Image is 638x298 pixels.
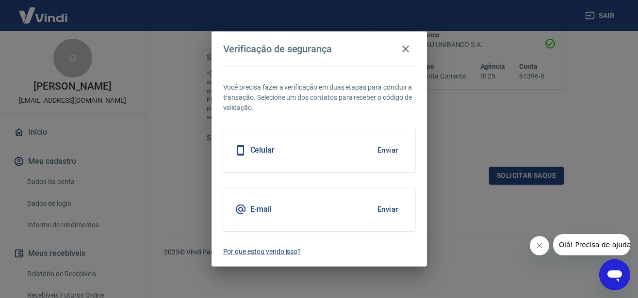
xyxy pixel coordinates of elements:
button: Enviar [372,140,404,160]
span: Olá! Precisa de ajuda? [6,7,82,15]
h4: Verificação de segurança [223,43,332,55]
h5: Celular [250,145,275,155]
button: Enviar [372,199,404,220]
iframe: Mensagem da empresa [553,234,630,255]
a: Por que estou vendo isso? [223,247,415,257]
p: Você precisa fazer a verificação em duas etapas para concluir a transação. Selecione um dos conta... [223,82,415,113]
iframe: Botão para abrir a janela de mensagens [599,259,630,290]
h5: E-mail [250,204,272,214]
iframe: Fechar mensagem [530,236,549,255]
